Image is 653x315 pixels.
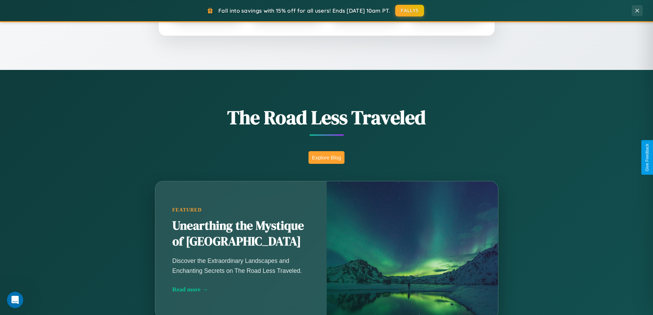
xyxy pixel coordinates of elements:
iframe: Intercom live chat [7,292,23,308]
div: Featured [172,207,310,213]
span: Fall into savings with 15% off for all users! Ends [DATE] 10am PT. [218,7,390,14]
div: Read more → [172,286,310,293]
button: Explore Blog [309,151,344,164]
p: Discover the Extraordinary Landscapes and Enchanting Secrets on The Road Less Traveled. [172,256,310,275]
h1: The Road Less Traveled [121,104,532,131]
div: Give Feedback [645,144,650,171]
h2: Unearthing the Mystique of [GEOGRAPHIC_DATA] [172,218,310,250]
button: FALL15 [395,5,424,16]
